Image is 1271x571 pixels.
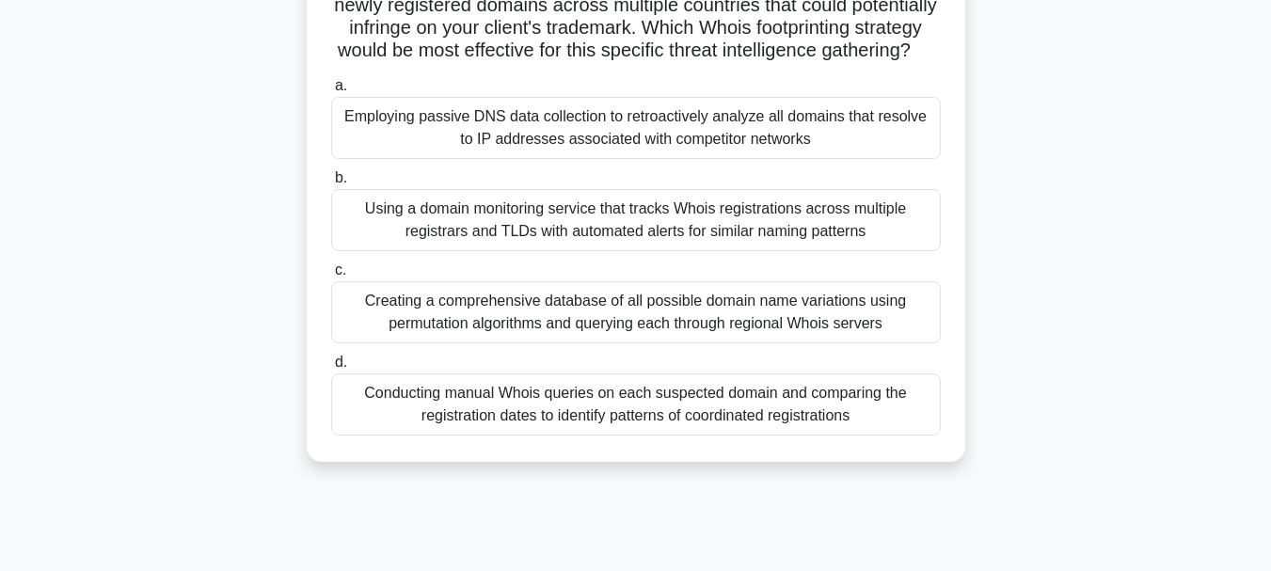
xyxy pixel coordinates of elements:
[331,281,941,343] div: Creating a comprehensive database of all possible domain name variations using permutation algori...
[335,169,347,185] span: b.
[331,189,941,251] div: Using a domain monitoring service that tracks Whois registrations across multiple registrars and ...
[331,97,941,159] div: Employing passive DNS data collection to retroactively analyze all domains that resolve to IP add...
[335,77,347,93] span: a.
[331,373,941,436] div: Conducting manual Whois queries on each suspected domain and comparing the registration dates to ...
[335,354,347,370] span: d.
[335,262,346,278] span: c.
